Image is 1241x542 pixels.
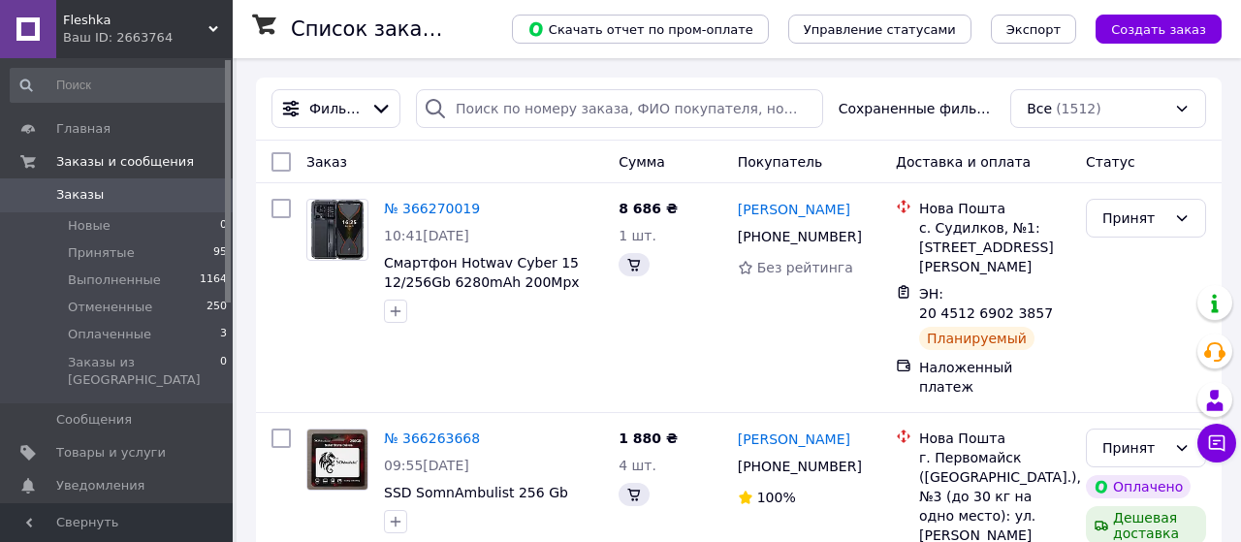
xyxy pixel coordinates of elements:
a: Фото товару [306,199,368,261]
span: 250 [207,299,227,316]
span: Без рейтинга [757,260,853,275]
a: Создать заказ [1076,20,1222,36]
img: Фото товару [311,200,364,260]
span: Оплаченные [68,326,151,343]
div: с. Судилков, №1: [STREET_ADDRESS][PERSON_NAME] [919,218,1070,276]
button: Экспорт [991,15,1076,44]
span: (1512) [1056,101,1101,116]
a: SSD SomnAmbulist 256 Gb [384,485,568,500]
span: 3 [220,326,227,343]
span: 1 880 ₴ [619,430,678,446]
div: Нова Пошта [919,429,1070,448]
span: Новые [68,217,111,235]
button: Управление статусами [788,15,971,44]
input: Поиск [10,68,229,103]
span: Покупатель [738,154,823,170]
div: [PHONE_NUMBER] [734,453,865,480]
span: Главная [56,120,111,138]
div: Нова Пошта [919,199,1070,218]
span: Заказы из [GEOGRAPHIC_DATA] [68,354,220,389]
span: Отмененные [68,299,152,316]
a: [PERSON_NAME] [738,430,850,449]
span: Заказы [56,186,104,204]
div: Оплачено [1086,475,1191,498]
span: 100% [757,490,796,505]
span: 8 686 ₴ [619,201,678,216]
a: [PERSON_NAME] [738,200,850,219]
span: 10:41[DATE] [384,228,469,243]
button: Создать заказ [1096,15,1222,44]
div: [PHONE_NUMBER] [734,223,865,250]
div: Планируемый [919,327,1034,350]
a: Фото товару [306,429,368,491]
span: 4 шт. [619,458,656,473]
span: Fleshka [63,12,208,29]
span: Статус [1086,154,1135,170]
span: 0 [220,354,227,389]
span: 0 [220,217,227,235]
span: Создать заказ [1111,22,1206,37]
a: № 366270019 [384,201,480,216]
span: Уведомления [56,477,144,494]
span: 09:55[DATE] [384,458,469,473]
span: Фильтры [309,99,363,118]
img: Фото товару [307,430,367,490]
div: Наложенный платеж [919,358,1070,397]
span: Доставка и оплата [896,154,1031,170]
h1: Список заказов [291,17,458,41]
span: Заказы и сообщения [56,153,194,171]
button: Чат с покупателем [1197,424,1236,462]
span: Выполненные [68,271,161,289]
span: Сохраненные фильтры: [839,99,996,118]
span: 1164 [200,271,227,289]
span: 95 [213,244,227,262]
span: ЭН: 20 4512 6902 3857 [919,286,1053,321]
span: Товары и услуги [56,444,166,462]
div: Ваш ID: 2663764 [63,29,233,47]
a: № 366263668 [384,430,480,446]
span: Все [1027,99,1052,118]
span: Скачать отчет по пром-оплате [527,20,753,38]
input: Поиск по номеру заказа, ФИО покупателя, номеру телефона, Email, номеру накладной [416,89,823,128]
div: Принят [1102,207,1166,229]
div: Принят [1102,437,1166,459]
span: Экспорт [1006,22,1061,37]
span: Сумма [619,154,665,170]
span: Сообщения [56,411,132,429]
span: Принятые [68,244,135,262]
span: Управление статусами [804,22,956,37]
button: Скачать отчет по пром-оплате [512,15,769,44]
span: 1 шт. [619,228,656,243]
a: Смартфон Hotwav Cyber 15 12/256Gb 6280mAh 200Mpx NFC Helio G99 Night Vision Протиударний [384,255,580,329]
span: Заказ [306,154,347,170]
